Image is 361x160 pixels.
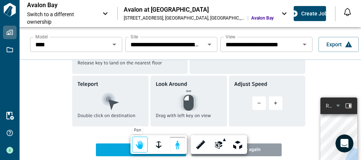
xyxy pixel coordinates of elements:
[299,39,310,50] button: Open
[156,80,187,88] span: Look Around
[77,60,162,72] span: Release key to land on the nearest floor
[156,113,211,124] span: Drag with left key on view
[226,34,235,40] label: View
[130,34,138,40] label: Site
[335,134,353,152] iframe: Intercom live chat
[341,6,353,18] button: Open notification feed
[234,80,267,88] span: Adjust Speed
[326,41,342,48] span: Export
[35,34,48,40] label: Model
[77,113,135,124] span: Double click on destination
[294,6,326,21] button: Create Job
[27,2,95,9] p: Avalon Bay
[77,80,98,88] span: Teleport
[109,39,120,50] button: Open
[27,11,95,26] span: Switch to a different ownership
[124,15,245,21] div: [STREET_ADDRESS] , [GEOGRAPHIC_DATA] , [GEOGRAPHIC_DATA]
[301,10,328,17] span: Create Job
[319,37,359,52] button: Export
[96,143,186,156] span: Ok, Got It.
[204,39,215,50] button: Open
[251,15,274,21] span: Avalon Bay
[124,6,274,14] div: Avalon at [GEOGRAPHIC_DATA]
[326,102,332,110] div: Roof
